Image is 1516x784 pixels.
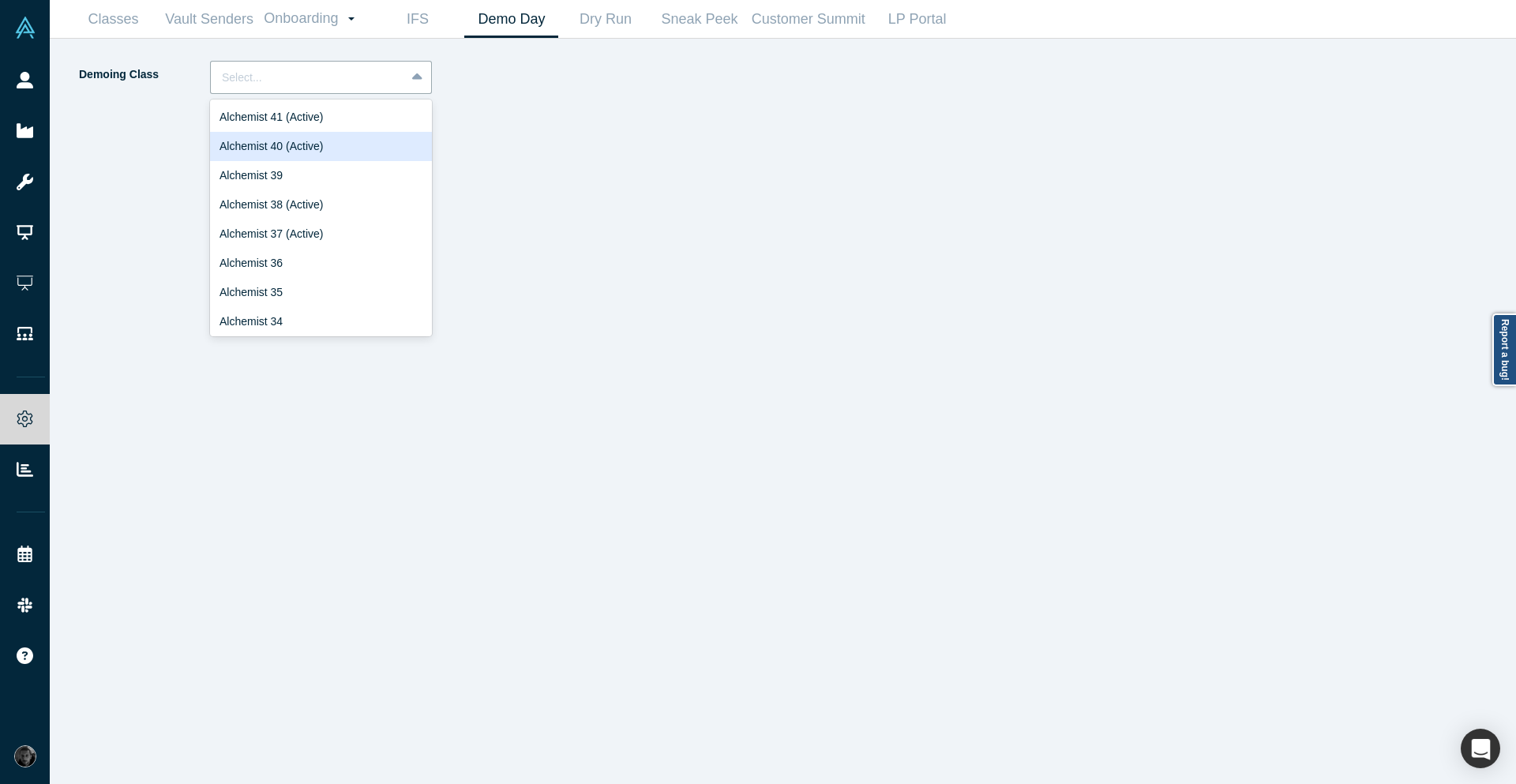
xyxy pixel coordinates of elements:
div: Alchemist 39 [210,161,432,190]
div: Alchemist 41 (Active) [210,103,432,132]
div: Alchemist 37 (Active) [210,219,432,249]
div: Alchemist 40 (Active) [210,132,432,161]
a: Sneak Peek [652,1,746,38]
img: Rami C.'s Account [14,745,36,767]
div: Alchemist 38 (Active) [210,190,432,219]
a: Classes [66,1,160,38]
a: Demo Day [464,1,558,38]
label: Demoing Class [77,61,210,88]
div: Alchemist 34 [210,307,432,336]
a: Report a bug! [1492,313,1516,386]
div: Alchemist 36 [210,249,432,278]
a: IFS [370,1,464,38]
a: LP Portal [870,1,964,38]
div: Alchemist 35 [210,278,432,307]
a: Vault Senders [160,1,258,38]
a: Onboarding [258,1,370,37]
a: Dry Run [558,1,652,38]
img: Alchemist Vault Logo [14,17,36,39]
a: Customer Summit [746,1,870,38]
